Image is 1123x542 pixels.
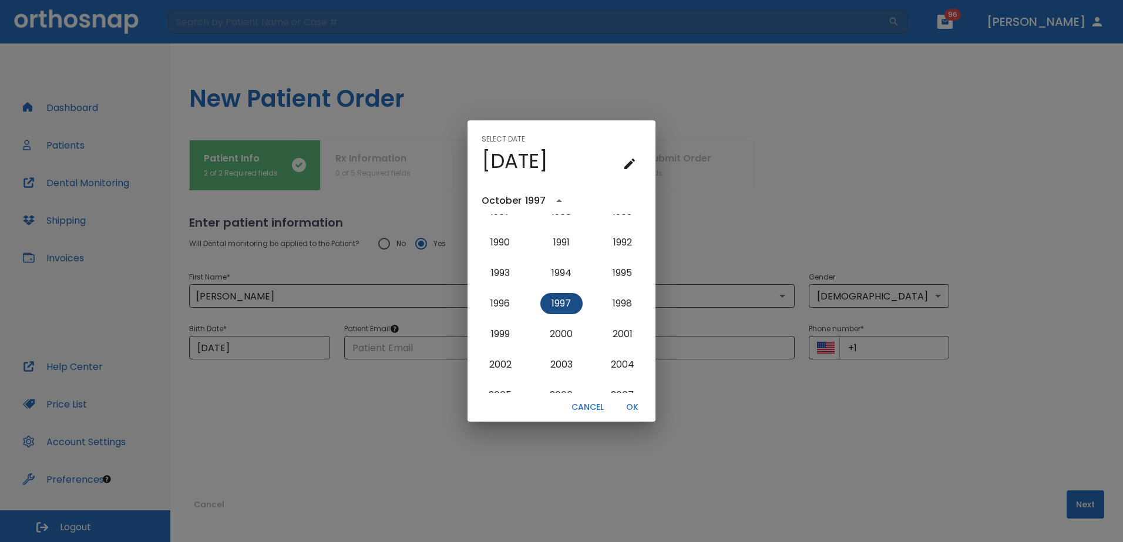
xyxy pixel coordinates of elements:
[601,354,644,375] button: 2004
[479,324,522,345] button: 1999
[479,354,522,375] button: 2002
[601,262,644,284] button: 1995
[525,194,546,208] div: 1997
[540,385,583,406] button: 2006
[540,232,583,253] button: 1991
[601,232,644,253] button: 1992
[613,398,651,417] button: OK
[618,152,641,176] button: calendar view is open, go to text input view
[479,232,522,253] button: 1990
[479,262,522,284] button: 1993
[482,194,522,208] div: October
[540,262,583,284] button: 1994
[540,324,583,345] button: 2000
[601,324,644,345] button: 2001
[601,293,644,314] button: 1998
[567,398,608,417] button: Cancel
[540,354,583,375] button: 2003
[601,385,644,406] button: 2007
[482,149,548,173] h4: [DATE]
[479,293,522,314] button: 1996
[549,191,569,211] button: year view is open, switch to calendar view
[482,130,525,149] span: Select date
[540,293,583,314] button: 1997
[479,385,522,406] button: 2005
